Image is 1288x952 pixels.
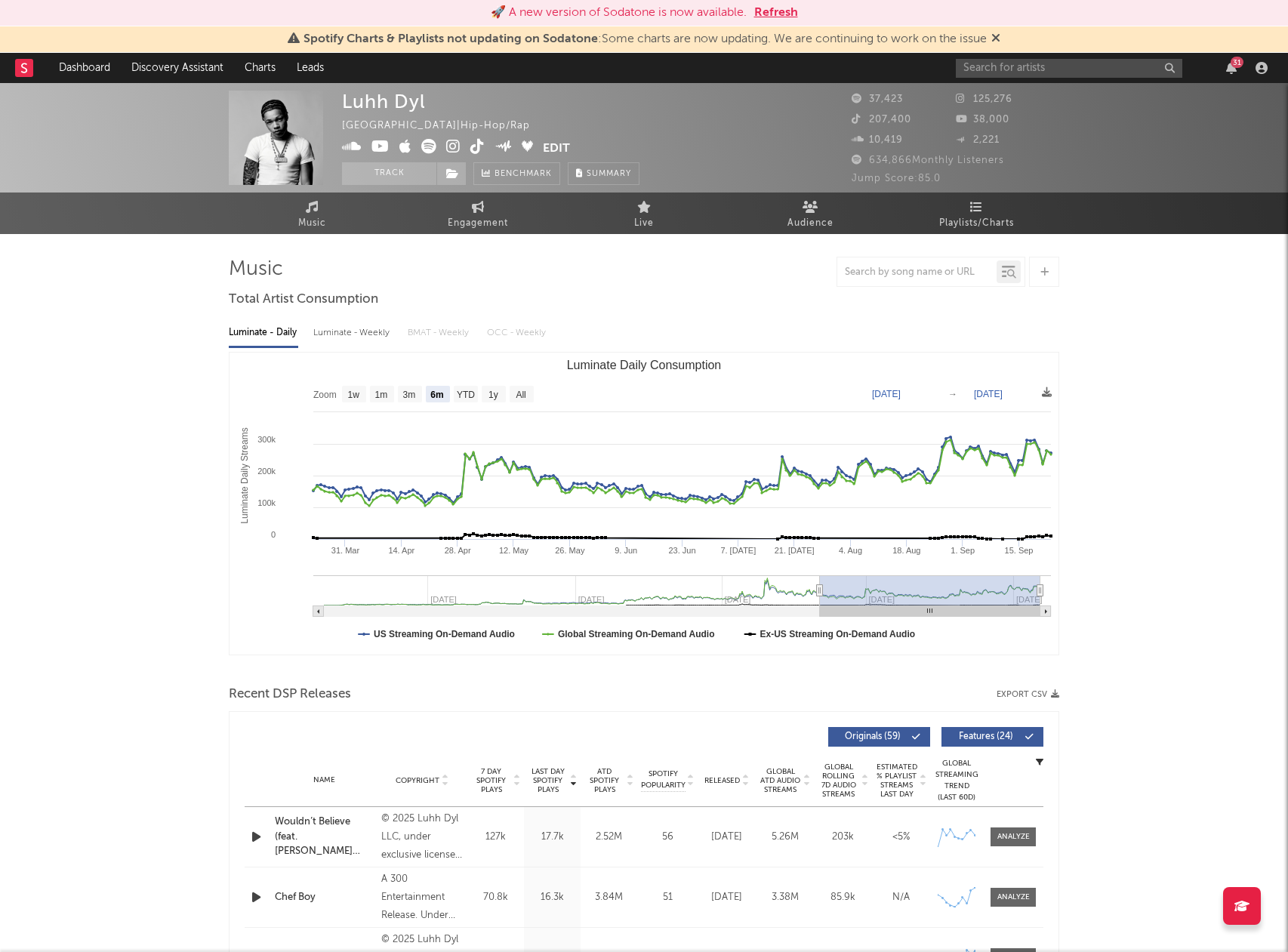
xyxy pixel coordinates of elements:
[528,890,577,905] div: 16.3k
[495,165,552,183] span: Benchmark
[634,214,654,233] span: Live
[381,870,464,925] div: A 300 Entertainment Release. Under exclusive license to 300 Entertainment LLC., © 2024 Luhh Dyl LLC
[342,91,426,112] div: Luhh Dyl
[587,170,631,178] span: Summary
[257,467,276,476] text: 200k
[760,890,810,905] div: 3.38M
[787,214,834,233] span: Audience
[668,546,695,555] text: 23. Jun
[471,890,520,905] div: 70.8k
[374,629,515,639] text: US Streaming On-Demand Audio
[956,94,1012,104] span: 125,276
[342,117,547,135] div: [GEOGRAPHIC_DATA] | Hip-Hop/Rap
[298,214,326,233] span: Music
[720,546,756,555] text: 7. [DATE]
[388,546,414,555] text: 14. Apr
[701,830,752,845] div: [DATE]
[331,546,360,555] text: 31. Mar
[934,758,979,803] div: Global Streaming Trend (Last 60D)
[229,193,395,234] a: Music
[1005,546,1034,555] text: 15. Sep
[584,890,633,905] div: 3.84M
[528,830,577,845] div: 17.7k
[818,830,868,845] div: 203k
[892,546,920,555] text: 18. Aug
[229,291,378,309] span: Total Artist Consumption
[760,830,810,845] div: 5.26M
[872,389,901,399] text: [DATE]
[567,359,722,371] text: Luminate Daily Consumption
[457,390,475,400] text: YTD
[760,629,916,639] text: Ex-US Streaming On-Demand Audio
[876,890,926,905] div: N/A
[342,162,436,185] button: Track
[818,763,859,799] span: Global Rolling 7D Audio Streams
[528,767,568,794] span: Last Day Spotify Plays
[561,193,727,234] a: Live
[555,546,585,555] text: 26. May
[568,162,639,185] button: Summary
[471,767,511,794] span: 7 Day Spotify Plays
[951,546,975,555] text: 1. Sep
[852,156,1004,165] span: 634,866 Monthly Listeners
[229,320,298,346] div: Luminate - Daily
[818,890,868,905] div: 85.9k
[641,830,694,845] div: 56
[852,94,903,104] span: 37,423
[641,769,686,791] span: Spotify Popularity
[1226,62,1237,74] button: 31
[348,390,360,400] text: 1w
[488,390,498,400] text: 1y
[403,390,416,400] text: 3m
[234,53,286,83] a: Charts
[473,162,560,185] a: Benchmark
[1231,57,1243,68] div: 31
[948,389,957,399] text: →
[271,530,276,539] text: 0
[956,115,1009,125] span: 38,000
[974,389,1003,399] text: [DATE]
[543,139,570,158] button: Edit
[491,4,747,22] div: 🚀 A new version of Sodatone is now available.
[375,390,388,400] text: 1m
[448,214,508,233] span: Engagement
[471,830,520,845] div: 127k
[275,815,374,859] div: Wouldn’t Believe (feat. [PERSON_NAME] Official)
[584,830,633,845] div: 2.52M
[956,59,1182,78] input: Search for artists
[837,266,997,279] input: Search by song name or URL
[230,353,1058,655] svg: Luminate Daily Consumption
[941,727,1043,747] button: Features(24)
[754,4,798,22] button: Refresh
[939,214,1014,233] span: Playlists/Charts
[839,546,862,555] text: 4. Aug
[876,830,926,845] div: <5%
[257,498,276,507] text: 100k
[701,890,752,905] div: [DATE]
[516,390,525,400] text: All
[257,435,276,444] text: 300k
[641,890,694,905] div: 51
[313,390,337,400] text: Zoom
[395,193,561,234] a: Engagement
[775,546,815,555] text: 21. [DATE]
[499,546,529,555] text: 12. May
[304,33,598,45] span: Spotify Charts & Playlists not updating on Sodatone
[275,890,374,905] div: Chef Boy
[445,546,471,555] text: 28. Apr
[956,135,1000,145] span: 2,221
[951,732,1021,741] span: Features ( 24 )
[852,115,911,125] span: 207,400
[558,629,715,639] text: Global Streaming On-Demand Audio
[239,427,250,523] text: Luminate Daily Streams
[304,33,987,45] span: : Some charts are now updating. We are continuing to work on the issue
[121,53,234,83] a: Discovery Assistant
[1016,595,1043,604] text: [DATE]
[275,775,374,786] div: Name
[876,763,917,799] span: Estimated % Playlist Streams Last Day
[991,33,1000,45] span: Dismiss
[430,390,443,400] text: 6m
[704,776,740,785] span: Released
[229,686,351,704] span: Recent DSP Releases
[997,690,1059,699] button: Export CSV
